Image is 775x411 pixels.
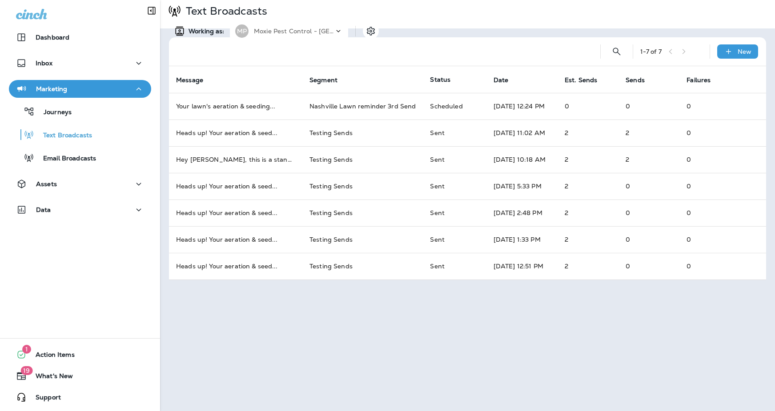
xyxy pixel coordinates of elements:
span: 1 [22,345,31,354]
td: 2 [618,146,679,173]
span: Segment [309,76,337,84]
span: Date [494,76,509,84]
td: 0 [679,173,743,200]
span: Working as: [189,28,226,35]
span: Created by Jason Munk [430,155,479,164]
button: Support [9,388,151,406]
p: Email Broadcasts [34,155,96,163]
td: 0 [679,93,743,120]
p: Marketing [36,85,67,92]
div: MP [235,24,249,38]
span: Message [176,76,215,84]
td: [DATE] 12:24 PM [486,93,558,120]
div: Sent [430,155,479,164]
td: 0 [618,226,679,253]
button: Settings [363,23,379,39]
td: 2 [558,146,618,173]
p: Inbox [36,60,52,67]
p: New [738,48,751,55]
button: Text Broadcasts [9,125,151,144]
span: Created by Jason Munk [430,182,479,191]
td: 0 [679,200,743,226]
button: Dashboard [9,28,151,46]
td: 0 [679,120,743,146]
button: Search Text Broadcasts [608,43,626,60]
button: Inbox [9,54,151,72]
div: Sent [430,262,479,271]
td: [DATE] 10:18 AM [486,146,558,173]
td: Testing Sends [302,253,423,279]
p: Dashboard [36,34,69,41]
p: Text Broadcasts [182,4,267,18]
td: Testing Sends [302,173,423,200]
span: Failures [687,76,711,84]
button: Email Broadcasts [9,148,151,167]
div: Sent [430,182,479,191]
p: Journeys [35,108,72,117]
span: Sends [626,76,656,84]
td: Heads up! Your aeration & seed ... [169,200,302,226]
button: 1Action Items [9,346,151,363]
button: Assets [9,175,151,193]
span: Created by Jason Munk [430,128,479,137]
span: Est. Sends [565,76,597,84]
td: Heads up! Your aeration & seed ... [169,253,302,279]
td: 2 [558,173,618,200]
span: Support [27,394,61,404]
td: [DATE] 12:51 PM [486,253,558,279]
span: Created by Jason Munk [430,262,479,271]
td: Heads up! Your aeration & seed ... [169,173,302,200]
button: Collapse Sidebar [146,5,157,16]
td: Testing Sends [302,200,423,226]
td: Testing Sends [302,120,423,146]
td: 0 [618,93,679,120]
td: 2 [558,226,618,253]
td: 0 [558,93,618,120]
p: Text Broadcasts [34,132,92,140]
td: 0 [618,253,679,279]
td: [DATE] 11:02 AM [486,120,558,146]
td: 2 [558,200,618,226]
td: 2 [558,120,618,146]
td: [DATE] 2:48 PM [486,200,558,226]
div: Sent [430,208,479,217]
span: Created by Jason Munk [430,235,479,244]
button: Marketing [9,80,151,98]
div: Scheduled [430,102,479,111]
p: Data [36,206,51,213]
span: What's New [27,372,73,383]
div: 1 - 7 of 7 [640,48,662,55]
span: Failures [687,76,722,84]
td: Hey [PERSON_NAME], this is a standar ... [169,146,302,173]
span: Created by Jason Munk [430,208,479,217]
span: Date [494,76,520,84]
button: 19What's New [9,367,151,385]
span: Sends [626,76,645,84]
td: Heads up! Your aeration & seed ... [169,120,302,146]
span: Created by Shannon Davis [430,102,479,111]
td: 2 [558,253,618,279]
td: Nashville Lawn reminder 3rd Send [302,93,423,120]
td: Testing Sends [302,226,423,253]
span: Action Items [27,351,75,362]
button: Journeys [9,102,151,121]
td: 0 [679,253,743,279]
button: Data [9,201,151,219]
td: [DATE] 5:33 PM [486,173,558,200]
span: Status [430,76,450,84]
td: 2 [618,120,679,146]
td: 0 [679,226,743,253]
p: Assets [36,180,57,188]
span: Message [176,76,203,84]
td: Testing Sends [302,146,423,173]
span: 19 [20,366,32,375]
td: Heads up! Your aeration & seed ... [169,226,302,253]
td: 0 [618,173,679,200]
p: Moxie Pest Control - [GEOGRAPHIC_DATA] [GEOGRAPHIC_DATA] [254,28,334,35]
td: 0 [679,146,743,173]
div: Sent [430,235,479,244]
td: Your lawn's aeration & seeding ... [169,93,302,120]
td: [DATE] 1:33 PM [486,226,558,253]
span: Segment [309,76,349,84]
div: Sent [430,128,479,137]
